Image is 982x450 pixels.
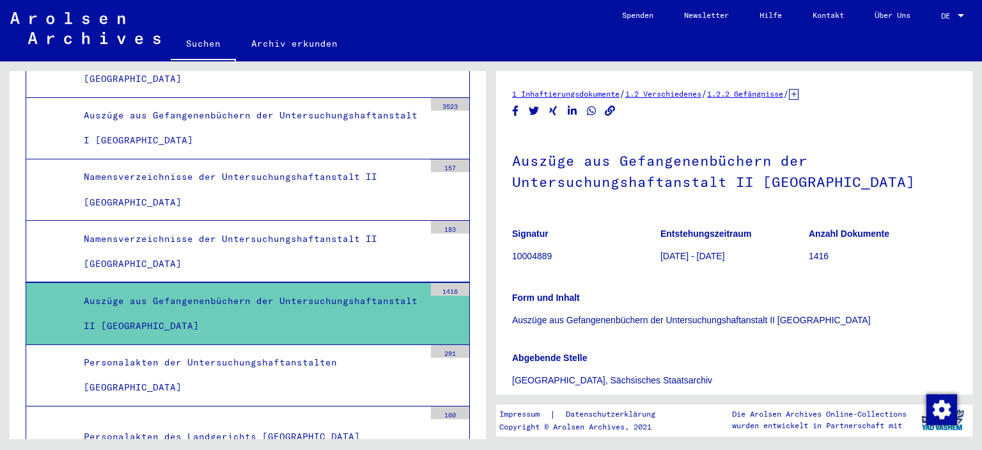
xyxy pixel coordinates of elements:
[556,408,671,421] a: Datenschutzerklärung
[74,227,425,277] div: Namensverzeichnisse der Untersuchungshaftanstalt II [GEOGRAPHIC_DATA]
[236,28,353,59] a: Archiv erkunden
[919,404,967,436] img: yv_logo.png
[499,421,671,433] p: Copyright © Arolsen Archives, 2021
[499,408,671,421] div: |
[512,250,660,263] p: 10004889
[509,103,522,119] button: Share on Facebook
[809,229,889,239] b: Anzahl Dokumente
[926,394,957,425] img: Zustimmung ändern
[431,345,469,358] div: 291
[431,159,469,172] div: 157
[431,406,469,419] div: 160
[512,131,956,209] h1: Auszüge aus Gefangenenbüchern der Untersuchungshaftanstalt II [GEOGRAPHIC_DATA]
[660,250,808,263] p: [DATE] - [DATE]
[431,98,469,111] div: 3523
[74,165,425,214] div: Namensverzeichnisse der Untersuchungshaftanstalt II [GEOGRAPHIC_DATA]
[585,103,598,119] button: Share on WhatsApp
[620,88,625,99] span: /
[171,28,236,61] a: Suchen
[547,103,560,119] button: Share on Xing
[707,89,783,99] a: 1.2.2 Gefängnisse
[512,374,956,387] p: [GEOGRAPHIC_DATA], Sächsisches Staatsarchiv
[74,289,425,339] div: Auszüge aus Gefangenenbüchern der Untersuchungshaftanstalt II [GEOGRAPHIC_DATA]
[512,353,587,363] b: Abgebende Stelle
[783,88,789,99] span: /
[431,221,469,234] div: 183
[512,89,620,99] a: 1 Inhaftierungsdokumente
[625,89,701,99] a: 1.2 Verschiedenes
[527,103,541,119] button: Share on Twitter
[431,283,469,296] div: 1416
[74,350,425,400] div: Personalakten der Untersuchungshaftanstalten [GEOGRAPHIC_DATA]
[701,88,707,99] span: /
[604,103,617,119] button: Copy link
[499,408,550,421] a: Impressum
[512,229,549,239] b: Signatur
[512,314,956,327] p: Auszüge aus Gefangenenbüchern der Untersuchungshaftanstalt II [GEOGRAPHIC_DATA]
[926,394,956,424] div: Zustimmung ändern
[10,12,160,44] img: Arolsen_neg.svg
[566,103,579,119] button: Share on LinkedIn
[74,103,425,153] div: Auszüge aus Gefangenenbüchern der Untersuchungshaftanstalt I [GEOGRAPHIC_DATA]
[941,12,955,20] span: DE
[660,229,751,239] b: Entstehungszeitraum
[732,420,907,431] p: wurden entwickelt in Partnerschaft mit
[512,293,580,303] b: Form und Inhalt
[809,250,956,263] p: 1416
[732,408,907,420] p: Die Arolsen Archives Online-Collections
[74,424,425,449] div: Personalakten des Landgerichts [GEOGRAPHIC_DATA]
